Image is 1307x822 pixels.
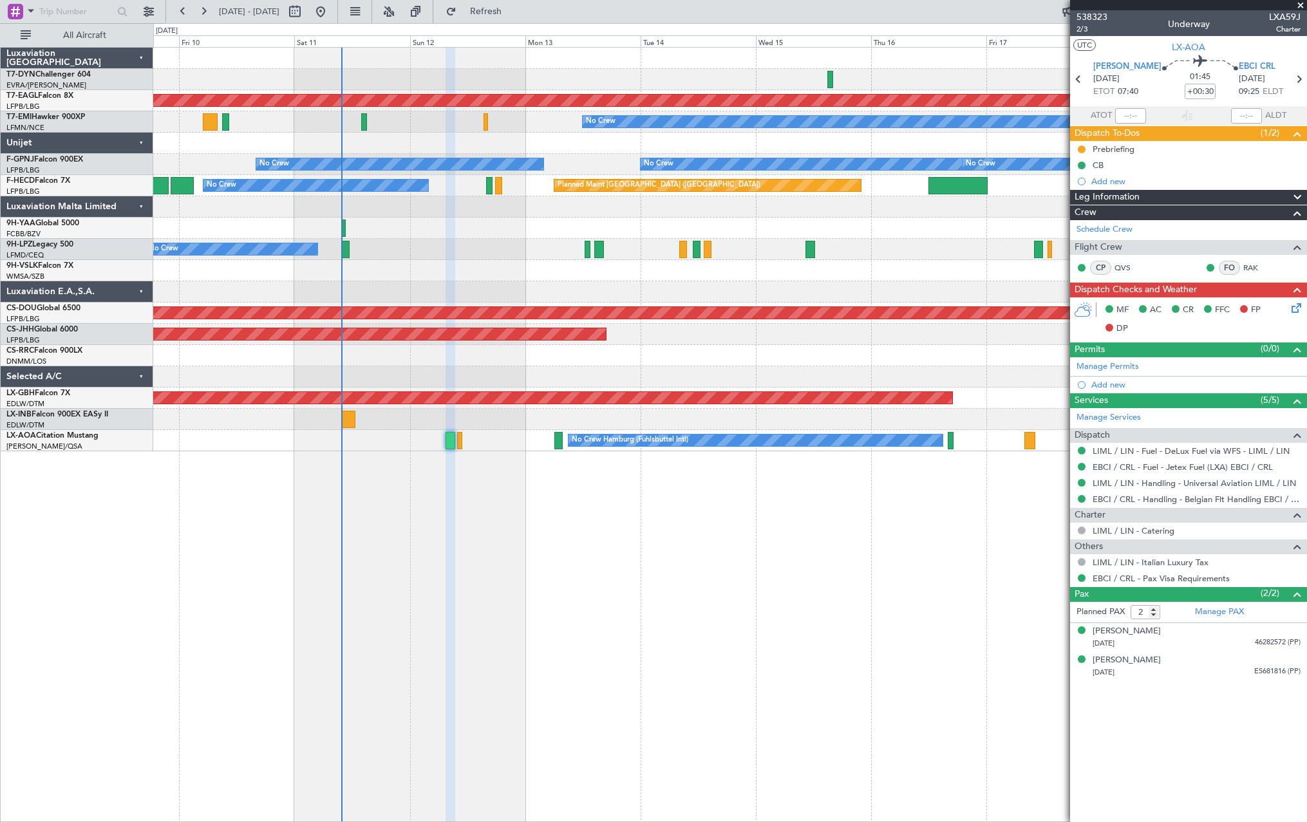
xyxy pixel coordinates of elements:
[1219,261,1240,275] div: FO
[1261,126,1279,140] span: (1/2)
[6,102,40,111] a: LFPB/LBG
[6,92,73,100] a: T7-EAGLFalcon 8X
[644,154,673,174] div: No Crew
[410,35,525,47] div: Sun 12
[259,154,289,174] div: No Crew
[1077,360,1139,373] a: Manage Permits
[6,123,44,133] a: LFMN/NCE
[6,326,78,333] a: CS-JHHGlobal 6000
[6,304,80,312] a: CS-DOUGlobal 6500
[1075,539,1103,554] span: Others
[1115,108,1146,124] input: --:--
[1269,24,1301,35] span: Charter
[6,220,35,227] span: 9H-YAA
[6,71,35,79] span: T7-DYN
[6,389,35,397] span: LX-GBH
[1239,61,1275,73] span: EBCI CRL
[1263,86,1283,98] span: ELDT
[6,80,86,90] a: EVRA/[PERSON_NAME]
[1093,144,1134,154] div: Prebriefing
[525,35,641,47] div: Mon 13
[1075,205,1096,220] span: Crew
[6,314,40,324] a: LFPB/LBG
[1116,304,1129,317] span: MF
[6,71,91,79] a: T7-DYNChallenger 604
[6,347,82,355] a: CS-RRCFalcon 900LX
[219,6,279,17] span: [DATE] - [DATE]
[1215,304,1230,317] span: FFC
[6,156,83,163] a: F-GPNJFalcon 900EX
[6,92,38,100] span: T7-EAGL
[1090,261,1111,275] div: CP
[294,35,409,47] div: Sat 11
[6,357,46,366] a: DNMM/LOS
[1261,586,1279,600] span: (2/2)
[1150,304,1161,317] span: AC
[1075,126,1140,141] span: Dispatch To-Dos
[1114,262,1143,274] a: QVS
[1077,411,1141,424] a: Manage Services
[1077,606,1125,619] label: Planned PAX
[1261,342,1279,355] span: (0/0)
[1093,557,1208,568] a: LIML / LIN - Italian Luxury Tax
[6,347,34,355] span: CS-RRC
[1093,73,1120,86] span: [DATE]
[6,442,82,451] a: [PERSON_NAME]/QSA
[6,262,73,270] a: 9H-VSLKFalcon 7X
[6,411,32,418] span: LX-INB
[6,229,41,239] a: FCBB/BZV
[6,241,32,248] span: 9H-LPZ
[1239,86,1259,98] span: 09:25
[440,1,517,22] button: Refresh
[1195,606,1244,619] a: Manage PAX
[1265,109,1286,122] span: ALDT
[1093,525,1174,536] a: LIML / LIN - Catering
[149,239,178,259] div: No Crew
[1093,625,1161,638] div: [PERSON_NAME]
[1075,240,1122,255] span: Flight Crew
[1075,283,1197,297] span: Dispatch Checks and Weather
[6,389,70,397] a: LX-GBHFalcon 7X
[1093,478,1296,489] a: LIML / LIN - Handling - Universal Aviation LIML / LIN
[6,220,79,227] a: 9H-YAAGlobal 5000
[1077,10,1107,24] span: 538323
[572,431,688,450] div: No Crew Hamburg (Fuhlsbuttel Intl)
[6,262,38,270] span: 9H-VSLK
[1251,304,1261,317] span: FP
[33,31,136,40] span: All Aircraft
[6,304,37,312] span: CS-DOU
[1093,160,1104,171] div: CB
[6,399,44,409] a: EDLW/DTM
[586,112,616,131] div: No Crew
[6,272,44,281] a: WMSA/SZB
[6,113,85,121] a: T7-EMIHawker 900XP
[1183,304,1194,317] span: CR
[1093,573,1230,584] a: EBCI / CRL - Pax Visa Requirements
[558,176,760,195] div: Planned Maint [GEOGRAPHIC_DATA] ([GEOGRAPHIC_DATA])
[6,165,40,175] a: LFPB/LBG
[6,177,70,185] a: F-HECDFalcon 7X
[6,187,40,196] a: LFPB/LBG
[756,35,871,47] div: Wed 15
[1075,393,1108,408] span: Services
[459,7,513,16] span: Refresh
[1093,494,1301,505] a: EBCI / CRL - Handling - Belgian Flt Handling EBCI / CRL
[1075,428,1110,443] span: Dispatch
[1172,41,1205,54] span: LX-AOA
[6,326,34,333] span: CS-JHH
[1077,24,1107,35] span: 2/3
[1239,73,1265,86] span: [DATE]
[1168,17,1210,31] div: Underway
[1261,393,1279,407] span: (5/5)
[1093,668,1114,677] span: [DATE]
[1091,379,1301,390] div: Add new
[6,177,35,185] span: F-HECD
[1093,61,1161,73] span: [PERSON_NAME]
[1255,637,1301,648] span: 46282572 (PP)
[39,2,113,21] input: Trip Number
[1093,654,1161,667] div: [PERSON_NAME]
[156,26,178,37] div: [DATE]
[966,154,995,174] div: No Crew
[1075,508,1105,523] span: Charter
[1118,86,1138,98] span: 07:40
